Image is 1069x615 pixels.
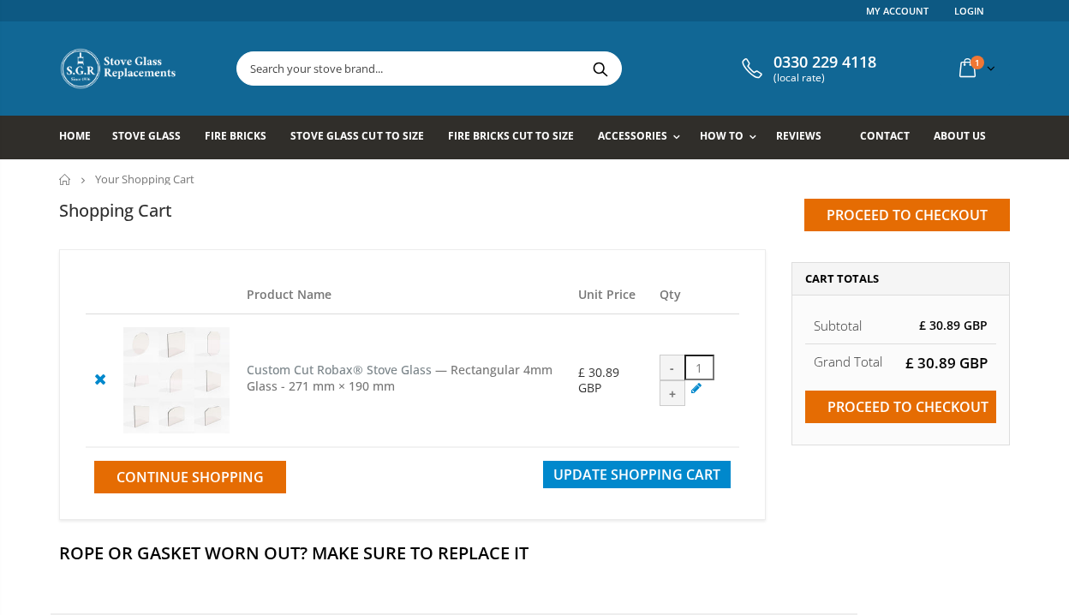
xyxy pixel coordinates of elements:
[700,128,744,143] span: How To
[804,199,1010,231] input: Proceed to checkout
[970,56,984,69] span: 1
[598,116,689,159] a: Accessories
[860,116,923,159] a: Contact
[660,355,685,380] div: -
[112,116,194,159] a: Stove Glass
[700,116,765,159] a: How To
[247,361,552,394] span: — Rectangular 4mm Glass - 271 mm × 190 mm
[116,468,264,487] span: Continue Shopping
[934,116,999,159] a: About us
[247,361,432,378] a: Custom Cut Robax® Stove Glass
[805,271,879,286] span: Cart Totals
[290,116,436,159] a: Stove Glass Cut To Size
[95,171,194,187] span: Your Shopping Cart
[953,51,999,85] a: 1
[570,276,650,314] th: Unit Price
[905,353,988,373] span: £ 30.89 GBP
[59,541,1010,564] h2: Rope Or Gasket Worn Out? Make Sure To Replace It
[123,327,230,433] img: Custom Cut Robax® Stove Glass - Pool #16
[543,461,731,488] button: Update Shopping Cart
[776,116,834,159] a: Reviews
[205,128,266,143] span: Fire Bricks
[651,276,739,314] th: Qty
[237,52,813,85] input: Search your stove brand...
[59,47,179,90] img: Stove Glass Replacement
[553,465,720,484] span: Update Shopping Cart
[773,53,876,72] span: 0330 229 4118
[205,116,279,159] a: Fire Bricks
[290,128,423,143] span: Stove Glass Cut To Size
[598,128,667,143] span: Accessories
[805,391,996,423] input: Proceed to checkout
[59,174,72,185] a: Home
[94,461,286,493] a: Continue Shopping
[578,364,619,396] span: £ 30.89 GBP
[660,380,685,406] div: +
[860,128,910,143] span: Contact
[814,353,882,370] strong: Grand Total
[238,276,570,314] th: Product Name
[776,128,821,143] span: Reviews
[59,128,91,143] span: Home
[773,72,876,84] span: (local rate)
[59,116,104,159] a: Home
[919,317,988,333] span: £ 30.89 GBP
[448,128,574,143] span: Fire Bricks Cut To Size
[814,317,862,334] span: Subtotal
[59,199,172,222] h1: Shopping Cart
[581,52,619,85] button: Search
[934,128,986,143] span: About us
[112,128,181,143] span: Stove Glass
[448,116,587,159] a: Fire Bricks Cut To Size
